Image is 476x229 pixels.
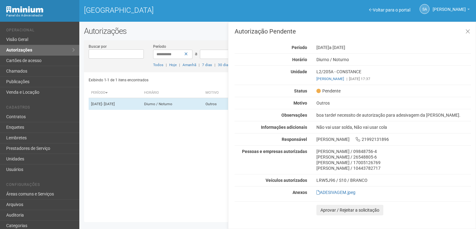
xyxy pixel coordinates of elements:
[420,4,430,14] a: SA
[292,57,307,62] strong: Horário
[6,13,75,18] div: Painel do Administrador
[153,63,163,67] a: Todos
[293,101,307,106] strong: Motivo
[214,63,215,67] span: |
[316,77,344,81] a: [PERSON_NAME]
[203,88,237,98] th: Motivo
[294,88,307,93] strong: Status
[6,182,75,189] li: Configurações
[433,1,466,12] span: Silvio Anjos
[202,63,212,67] a: 7 dias
[316,88,341,94] span: Pendente
[316,160,471,165] div: [PERSON_NAME] / 17005126769
[316,177,471,183] div: LRW5J96 / S10 / BRANCO
[433,8,470,13] a: [PERSON_NAME]
[179,63,180,67] span: |
[102,102,115,106] span: - [DATE]
[316,154,471,160] div: [PERSON_NAME] / 26548805-6
[291,69,307,74] strong: Unidade
[316,190,355,195] a: ADESIVAGEM.jpeg
[316,149,471,154] div: [PERSON_NAME] / 09848756-4
[218,63,230,67] a: 30 dias
[312,69,476,82] div: L2/205A - CONSTANCE
[169,63,177,67] a: Hoje
[89,98,142,110] td: [DATE]
[329,45,345,50] span: a [DATE]
[195,51,197,56] span: a
[316,76,471,82] div: [DATE] 17:37
[282,137,307,142] strong: Responsável
[293,190,307,195] strong: Anexos
[142,88,203,98] th: Horário
[142,98,203,110] td: Diurno / Noturno
[346,77,347,81] span: |
[316,205,383,215] button: Aprovar / Rejeitar a solicitação
[261,125,307,130] strong: Informações adicionais
[6,105,75,112] li: Cadastros
[6,28,75,34] li: Operacional
[242,149,307,154] strong: Pessoas e empresas autorizadas
[312,112,476,118] div: boa tarde! necessito de autorização para adesivagem da [PERSON_NAME].
[316,165,471,171] div: [PERSON_NAME] / 10443782717
[266,178,307,183] strong: Veículos autorizados
[312,45,476,50] div: [DATE]
[235,28,471,34] h3: Autorização Pendente
[199,63,200,67] span: |
[281,113,307,118] strong: Observações
[183,63,196,67] a: Amanhã
[89,88,142,98] th: Período
[312,100,476,106] div: Outros
[6,6,43,13] img: Minium
[84,6,273,14] h1: [GEOGRAPHIC_DATA]
[153,44,166,49] label: Período
[203,98,237,110] td: Outros
[84,26,471,36] h2: Autorizações
[312,57,476,62] div: Diurno / Noturno
[89,75,276,85] div: Exibindo 1-1 de 1 itens encontrados
[369,7,410,12] a: Voltar para o portal
[166,63,167,67] span: |
[89,44,107,49] label: Buscar por
[312,137,476,142] div: [PERSON_NAME] 21992131896
[292,45,307,50] strong: Período
[312,124,476,130] div: Não vai usar solda, Não vai usar cola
